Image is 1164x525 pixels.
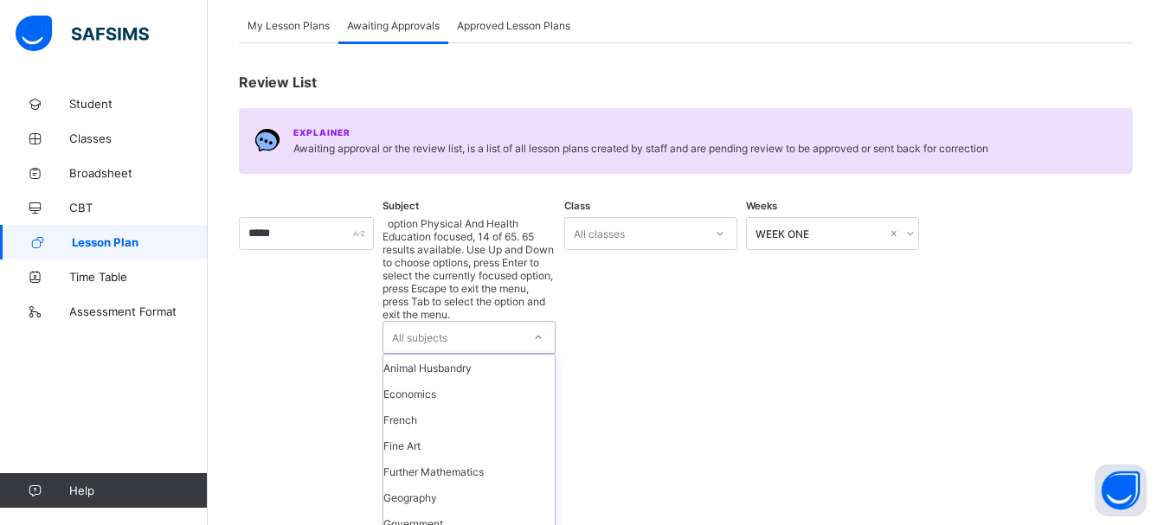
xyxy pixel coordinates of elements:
span: My Lesson Plans [248,19,330,32]
span: Approved Lesson Plans [457,19,570,32]
div: Fine Art [383,432,555,458]
span: Classes [69,131,208,145]
span: option Physical And Health Education focused, 14 of 65. 65 results available. Use Up and Down to ... [383,217,554,321]
span: Student [69,97,208,111]
div: Geography [383,484,555,510]
span: Assessment Format [69,304,208,318]
span: Class [564,200,590,212]
div: Further Mathematics [383,458,555,484]
div: WEEK ONE [756,227,887,240]
span: Lesson Plan [72,235,208,249]
div: All subjects [392,321,447,354]
div: Economics [383,381,555,407]
div: All classes [574,217,625,250]
div: Animal Husbandry [383,355,555,381]
div: French [383,407,555,432]
span: Time Table [69,270,208,284]
span: Awaiting Approvals [347,19,440,32]
span: Review List [239,74,317,91]
img: Chat.054c5d80b312491b9f15f6fadeacdca6.svg [254,127,280,153]
button: Open asap [1095,464,1147,516]
span: Broadsheet [69,166,208,180]
img: safsims [16,16,149,52]
span: CBT [69,201,208,214]
span: Weeks [746,200,777,212]
span: Awaiting approval or the review list, is a list of all lesson plans created by staff and are pend... [293,142,988,155]
span: Help [69,483,207,497]
span: Explainer [293,127,350,138]
span: Subject [383,200,419,212]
